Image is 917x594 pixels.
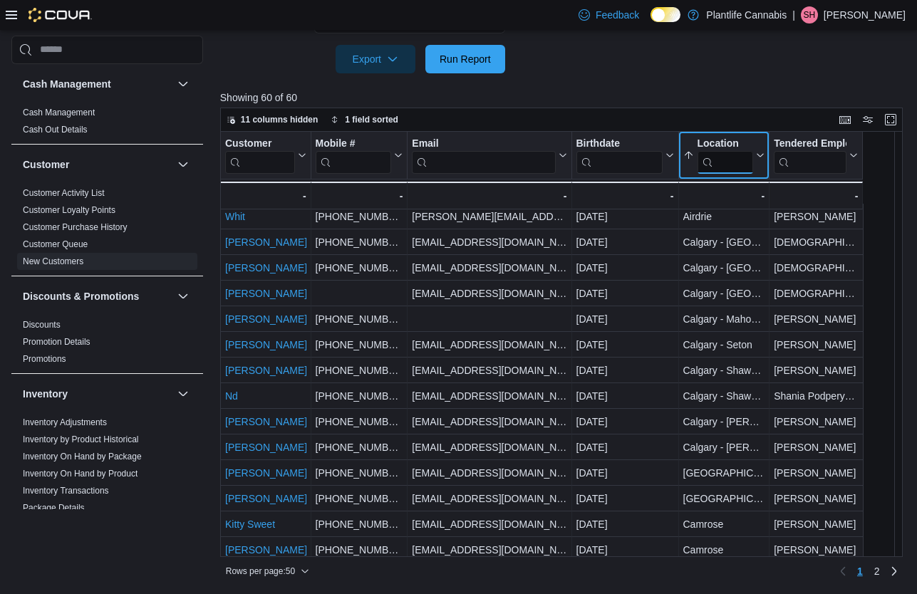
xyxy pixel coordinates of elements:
a: Inventory by Product Historical [23,434,139,444]
a: [PERSON_NAME] [225,365,307,376]
button: Inventory [175,385,192,402]
div: Shania Podperyhora [774,387,858,405]
span: Customer Loyalty Points [23,204,115,216]
div: Location [697,137,753,173]
p: Showing 60 of 60 [220,90,909,105]
a: [PERSON_NAME] [225,288,307,299]
span: Rows per page : 50 [226,566,295,577]
div: - [224,187,306,204]
button: Discounts & Promotions [175,288,192,305]
span: 1 field sorted [345,114,398,125]
div: [EMAIL_ADDRESS][DOMAIN_NAME] [412,336,566,353]
div: Tendered Employee [774,137,846,173]
a: [PERSON_NAME] [225,313,307,325]
span: Inventory Adjustments [23,417,107,428]
div: - [576,187,673,204]
button: Rows per page:50 [220,563,315,580]
div: [DATE] [576,362,673,379]
button: Previous page [834,563,851,580]
div: Customer [225,137,295,150]
div: Calgary - [GEOGRAPHIC_DATA] [683,285,765,302]
div: [PHONE_NUMBER] [315,362,403,379]
span: Inventory by Product Historical [23,434,139,445]
div: [PHONE_NUMBER] [315,208,403,225]
div: [DATE] [576,490,673,507]
div: [PHONE_NUMBER] [315,311,403,328]
div: Cash Management [11,104,203,144]
button: Keyboard shortcuts [836,111,854,128]
button: Tendered Employee [774,137,858,173]
a: Cash Out Details [23,125,88,135]
div: [DATE] [576,234,673,251]
div: [PERSON_NAME] [774,336,858,353]
a: [PERSON_NAME] [225,544,307,556]
div: [PHONE_NUMBER] [315,413,403,430]
span: Customer Purchase History [23,222,128,233]
div: Camrose [683,516,765,533]
div: Calgary - Shawnessy [683,387,765,405]
div: [DEMOGRAPHIC_DATA][PERSON_NAME] [774,259,858,276]
div: - [315,187,403,204]
a: Customer Activity List [23,188,105,198]
div: [DATE] [576,311,673,328]
span: Customer Queue [23,239,88,250]
div: - [412,187,566,204]
div: [EMAIL_ADDRESS][DOMAIN_NAME] [412,234,566,251]
a: Inventory On Hand by Product [23,469,138,479]
div: [GEOGRAPHIC_DATA] [683,490,765,507]
button: Run Report [425,45,505,73]
button: 11 columns hidden [221,111,324,128]
div: Calgary - [GEOGRAPHIC_DATA] [683,234,765,251]
div: [PHONE_NUMBER] [315,541,403,558]
button: Display options [859,111,876,128]
div: [DATE] [576,259,673,276]
button: Location [683,137,765,173]
div: Airdrie [683,208,765,225]
div: [PERSON_NAME] [774,464,858,481]
a: [PERSON_NAME] [225,493,307,504]
div: [DATE] [576,516,673,533]
button: Cash Management [23,77,172,91]
div: [EMAIL_ADDRESS][DOMAIN_NAME] [412,490,566,507]
a: Feedback [573,1,645,29]
span: 11 columns hidden [241,114,318,125]
button: 1 field sorted [325,111,404,128]
a: Customer Purchase History [23,222,128,232]
span: Promotions [23,353,66,365]
a: Kitty Sweet [225,519,275,530]
div: [PHONE_NUMBER] [315,387,403,405]
p: Plantlife Cannabis [706,6,787,24]
span: 1 [857,564,863,578]
span: Run Report [440,52,491,66]
h3: Inventory [23,387,68,401]
span: SH [804,6,816,24]
span: New Customers [23,256,83,267]
div: Mobile # [315,137,391,150]
a: Next page [886,563,903,580]
div: [PERSON_NAME] [774,541,858,558]
button: Email [412,137,566,173]
div: Tendered Employee [774,137,846,150]
span: Cash Out Details [23,124,88,135]
a: Page 2 of 2 [869,560,886,583]
div: Birthdate [576,137,662,150]
button: Enter fullscreen [882,111,899,128]
div: Camrose [683,541,765,558]
div: - [683,187,765,204]
input: Dark Mode [651,7,680,22]
div: Calgary - Shawnessy [683,362,765,379]
a: [PERSON_NAME] [225,262,307,273]
span: Inventory Transactions [23,485,109,496]
div: [EMAIL_ADDRESS][DOMAIN_NAME] [412,541,566,558]
a: [PERSON_NAME] [225,339,307,350]
div: Calgary - [PERSON_NAME] Regional [683,439,765,456]
div: [PERSON_NAME] [774,208,858,225]
span: Customer Activity List [23,187,105,199]
div: [EMAIL_ADDRESS][DOMAIN_NAME] [412,464,566,481]
div: [PHONE_NUMBER] [315,336,403,353]
div: Location [697,137,753,150]
div: [DATE] [576,208,673,225]
div: [DEMOGRAPHIC_DATA][PERSON_NAME] [774,285,858,302]
div: - [774,187,858,204]
div: [DEMOGRAPHIC_DATA][PERSON_NAME] [774,234,858,251]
